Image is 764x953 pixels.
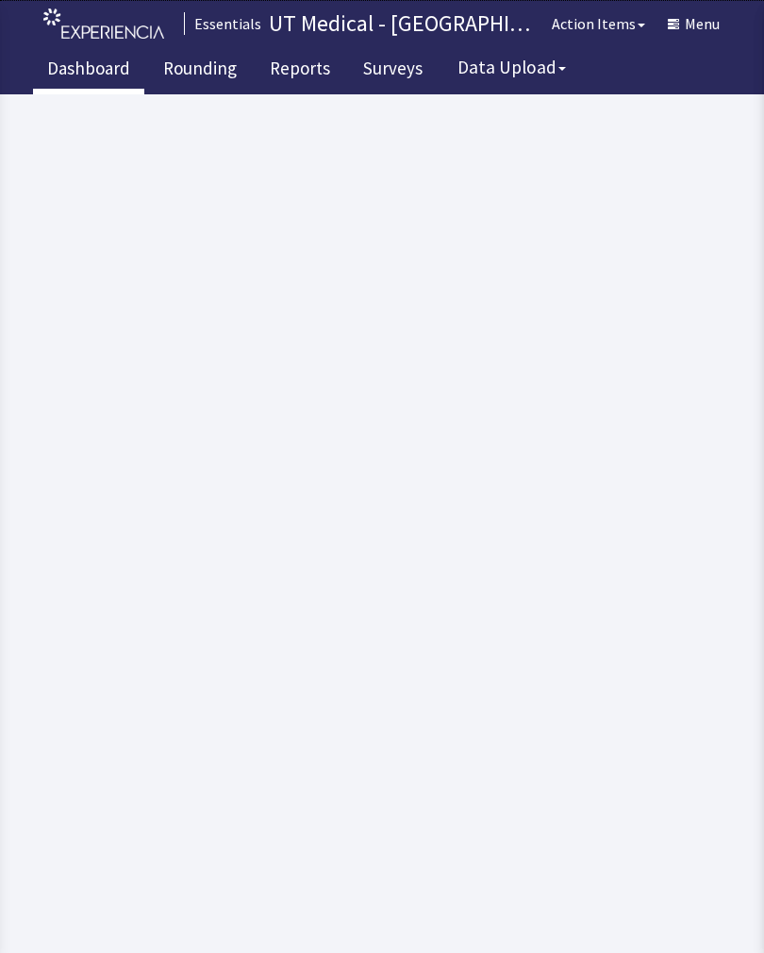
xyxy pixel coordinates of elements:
p: UT Medical - [GEOGRAPHIC_DATA][US_STATE] [269,8,540,39]
button: Data Upload [446,50,577,85]
button: Action Items [540,5,656,42]
button: Menu [656,5,731,42]
a: Surveys [349,47,437,94]
div: Essentials [184,12,261,35]
a: Reports [256,47,344,94]
a: Rounding [149,47,251,94]
a: Dashboard [33,47,144,94]
img: experiencia_logo.png [43,8,164,40]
